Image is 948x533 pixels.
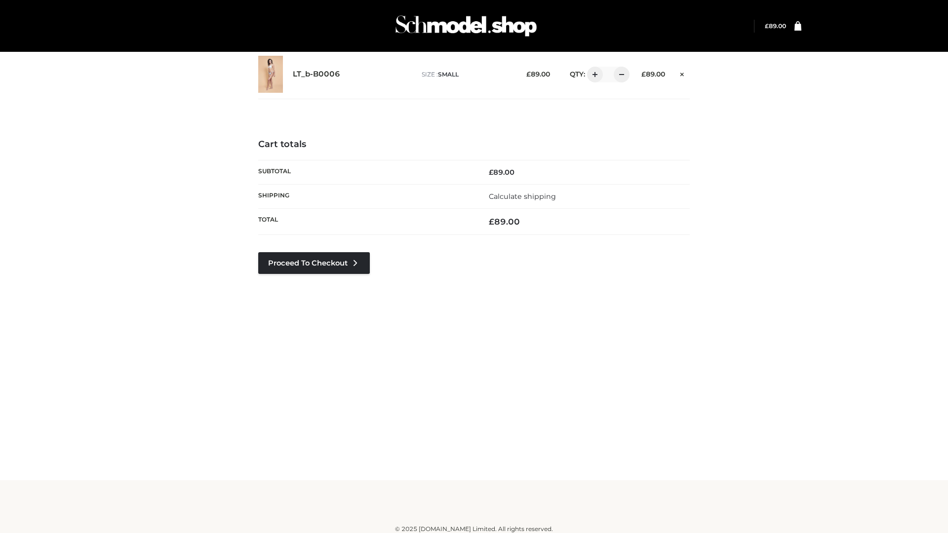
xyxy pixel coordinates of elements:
span: £ [641,70,646,78]
span: £ [489,217,494,227]
a: Proceed to Checkout [258,252,370,274]
bdi: 89.00 [526,70,550,78]
th: Shipping [258,184,474,208]
bdi: 89.00 [489,168,514,177]
a: Remove this item [675,67,690,79]
span: £ [489,168,493,177]
p: size : [422,70,511,79]
h4: Cart totals [258,139,690,150]
th: Total [258,209,474,235]
span: SMALL [438,71,459,78]
bdi: 89.00 [765,22,786,30]
div: QTY: [560,67,626,82]
a: LT_b-B0006 [293,70,340,79]
a: £89.00 [765,22,786,30]
th: Subtotal [258,160,474,184]
bdi: 89.00 [641,70,665,78]
span: £ [526,70,531,78]
bdi: 89.00 [489,217,520,227]
a: Calculate shipping [489,192,556,201]
span: £ [765,22,769,30]
img: Schmodel Admin 964 [392,6,540,45]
